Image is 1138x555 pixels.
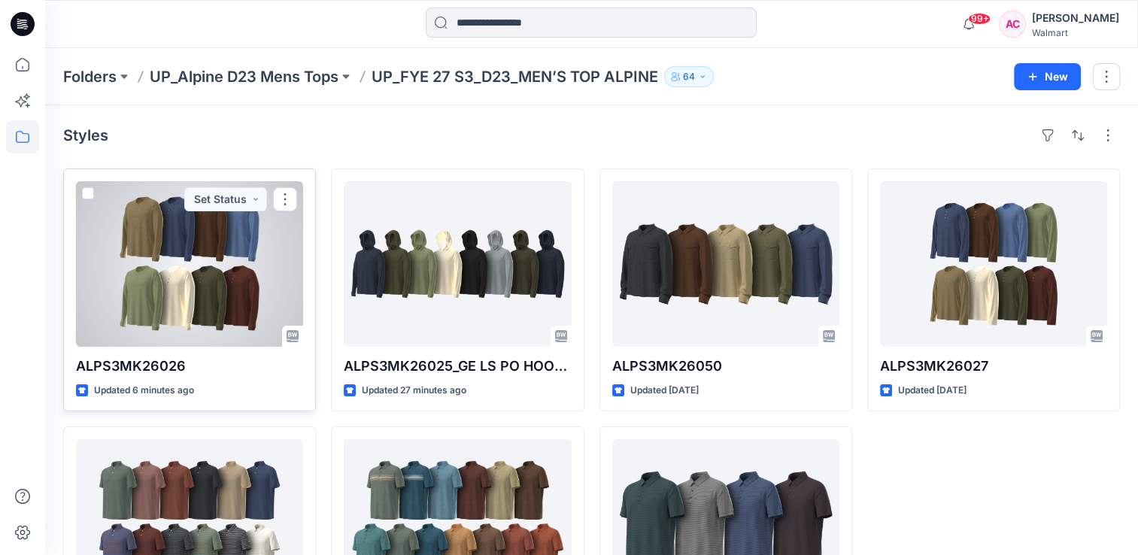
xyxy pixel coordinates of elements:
div: AC [999,11,1026,38]
p: Updated [DATE] [630,383,699,399]
a: Folders [63,66,117,87]
a: UP_Alpine D23 Mens Tops [150,66,338,87]
p: 64 [683,68,695,85]
p: ALPS3MK26026 [76,356,303,377]
p: ALPS3MK26025_GE LS PO HOODIE [344,356,571,377]
p: Updated 27 minutes ago [362,383,466,399]
p: Updated 6 minutes ago [94,383,194,399]
button: 64 [664,66,714,87]
button: New [1014,63,1081,90]
p: ALPS3MK26027 [880,356,1107,377]
span: 99+ [968,13,991,25]
p: UP_FYE 27 S3_D23_MEN’S TOP ALPINE [372,66,658,87]
h4: Styles [63,126,108,144]
a: ALPS3MK26050 [612,181,839,347]
a: ALPS3MK26027 [880,181,1107,347]
a: ALPS3MK26026 [76,181,303,347]
p: ALPS3MK26050 [612,356,839,377]
a: ALPS3MK26025_GE LS PO HOODIE [344,181,571,347]
p: Updated [DATE] [898,383,967,399]
div: Walmart [1032,27,1119,38]
div: [PERSON_NAME] [1032,9,1119,27]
